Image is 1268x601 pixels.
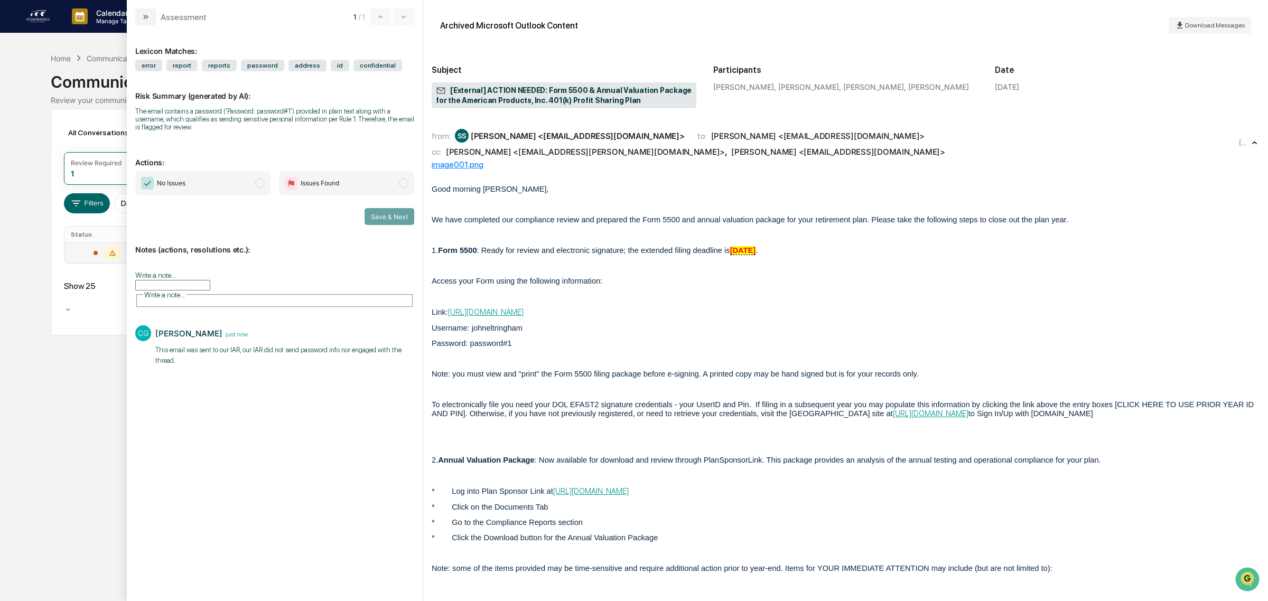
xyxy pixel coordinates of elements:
p: Risk Summary (generated by AI): [135,79,414,100]
span: * Click on the Documents Tab [432,503,548,511]
div: We're available if you need us! [36,91,134,100]
div: image001.png [432,159,1260,170]
img: 1746055101610-c473b297-6a78-478c-a979-82029cc54cd1 [11,81,30,100]
span: report [166,60,198,71]
th: Status [64,227,150,242]
h2: Subject [432,65,696,75]
span: 2. : Now available for download and review through PlanSponsorLink. This package provides an anal... [432,456,1101,464]
div: 1 [71,169,74,178]
span: Data Lookup [21,153,67,164]
span: We have completed our compliance review and prepared the Form 5500 and annual valuation package f... [432,215,1068,224]
p: How can we help? [11,22,192,39]
span: reports [202,60,237,71]
div: Assessment [161,12,207,22]
iframe: Open customer support [1234,566,1263,595]
span: Link: [432,308,524,316]
span: Preclearance [21,133,68,144]
p: Manage Tasks [88,17,141,25]
span: / 1 [358,13,368,21]
span: to: [697,131,707,141]
div: Communications Archive [51,64,1217,91]
img: Checkmark [141,177,154,190]
div: [PERSON_NAME] [155,328,222,339]
span: , [446,147,727,157]
img: logo [25,8,51,25]
div: Home [51,54,71,63]
span: [DATE] [730,246,756,255]
span: Write a note... [144,290,185,299]
span: password [241,60,284,71]
span: Download Messages [1185,22,1245,29]
h2: Participants [713,65,978,75]
div: [PERSON_NAME] <[EMAIL_ADDRESS][DOMAIN_NAME]> [711,131,925,141]
span: Pylon [105,179,128,187]
span: . [756,246,758,255]
div: [PERSON_NAME] <[EMAIL_ADDRESS][DOMAIN_NAME]> [731,147,945,157]
span: Attestations [87,133,131,144]
div: 🔎 [11,154,19,163]
div: Archived Microsoft Outlook Content [440,21,578,31]
a: Powered byPylon [74,179,128,187]
time: Friday, October 3, 2025 at 10:23:53 AM EDT [222,329,248,338]
span: error [135,60,162,71]
img: Flag [285,177,297,190]
p: Actions: [135,145,414,167]
span: Password: password#1 [432,339,512,348]
label: Write a note... [135,271,176,279]
div: 🖐️ [11,134,19,143]
div: [PERSON_NAME] <[EMAIL_ADDRESS][DOMAIN_NAME]> [471,131,685,141]
div: [DATE] [995,82,1019,91]
span: cc: [432,147,442,157]
span: Good morning [PERSON_NAME], [432,185,549,193]
span: confidential [353,60,402,71]
p: This email was sent to our IAR, our IAR did not send password info nor engaged with the thread.​ [155,345,414,365]
a: 🗄️Attestations [72,129,135,148]
b: Annual Valuation Package [438,456,534,464]
span: Note: you must view and "print" the Form 5500 filing package before e-signing. A printed copy may... [432,370,919,378]
div: [PERSON_NAME], [PERSON_NAME], [PERSON_NAME], [PERSON_NAME] [713,82,978,91]
span: Username: johneltringham [432,324,523,332]
div: Start new chat [36,81,173,91]
span: No Issues [157,178,185,189]
button: Download Messages [1169,17,1251,34]
div: Show 25 [64,281,127,291]
span: * Log into Plan Sponsor Link at [432,487,629,495]
a: [URL][DOMAIN_NAME] [893,409,968,418]
p: Notes (actions, resolutions etc.): [135,232,414,254]
div: All Conversations [64,124,144,141]
div: Review Required [71,159,122,167]
h2: Date [995,65,1260,75]
a: [URL][DOMAIN_NAME] [553,486,629,496]
p: Calendar [88,8,141,17]
b: Form 5500 [438,246,477,255]
button: Start new chat [180,84,192,97]
div: Lexicon Matches: [135,34,414,55]
span: 1 [353,13,356,21]
div: The email contains a password ('Password: password#1') provided in plain text along with a userna... [135,107,414,131]
a: 🔎Data Lookup [6,149,71,168]
button: Save & Next [365,208,414,225]
button: Date:[DATE] - [DATE] [114,193,201,213]
span: 1. : Ready for review and electronic signature; the extended filing deadline is [432,246,730,255]
span: Access your Form using the following information: [432,277,602,285]
div: Review your communication records across channels [51,96,1217,105]
span: Issues Found [301,178,339,189]
time: Wednesday, October 1, 2025 at 7:00:34 AM [1239,139,1250,147]
span: address [288,60,327,71]
span: from: [432,131,451,141]
a: 🖐️Preclearance [6,129,72,148]
span: id [331,60,349,71]
div: SS [455,129,469,143]
div: CG [135,325,151,341]
span: To electronically file you need your DOL EFAST2 signature credentials - your UserID and Pin. If f... [432,400,1254,418]
div: [PERSON_NAME] <[EMAIL_ADDRESS][PERSON_NAME][DOMAIN_NAME]> [446,147,725,157]
span: * Go to the Compliance Reports section [432,518,583,527]
a: [URL][DOMAIN_NAME] [448,307,524,317]
div: 🗄️ [77,134,85,143]
div: Communications Archive [87,54,172,63]
span: Note: some of the items provided may be time-sensitive and require additional action prior to yea... [432,564,1052,572]
button: Filters [64,193,110,213]
span: * Click the Download button for the Annual Valuation Package [432,533,658,542]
